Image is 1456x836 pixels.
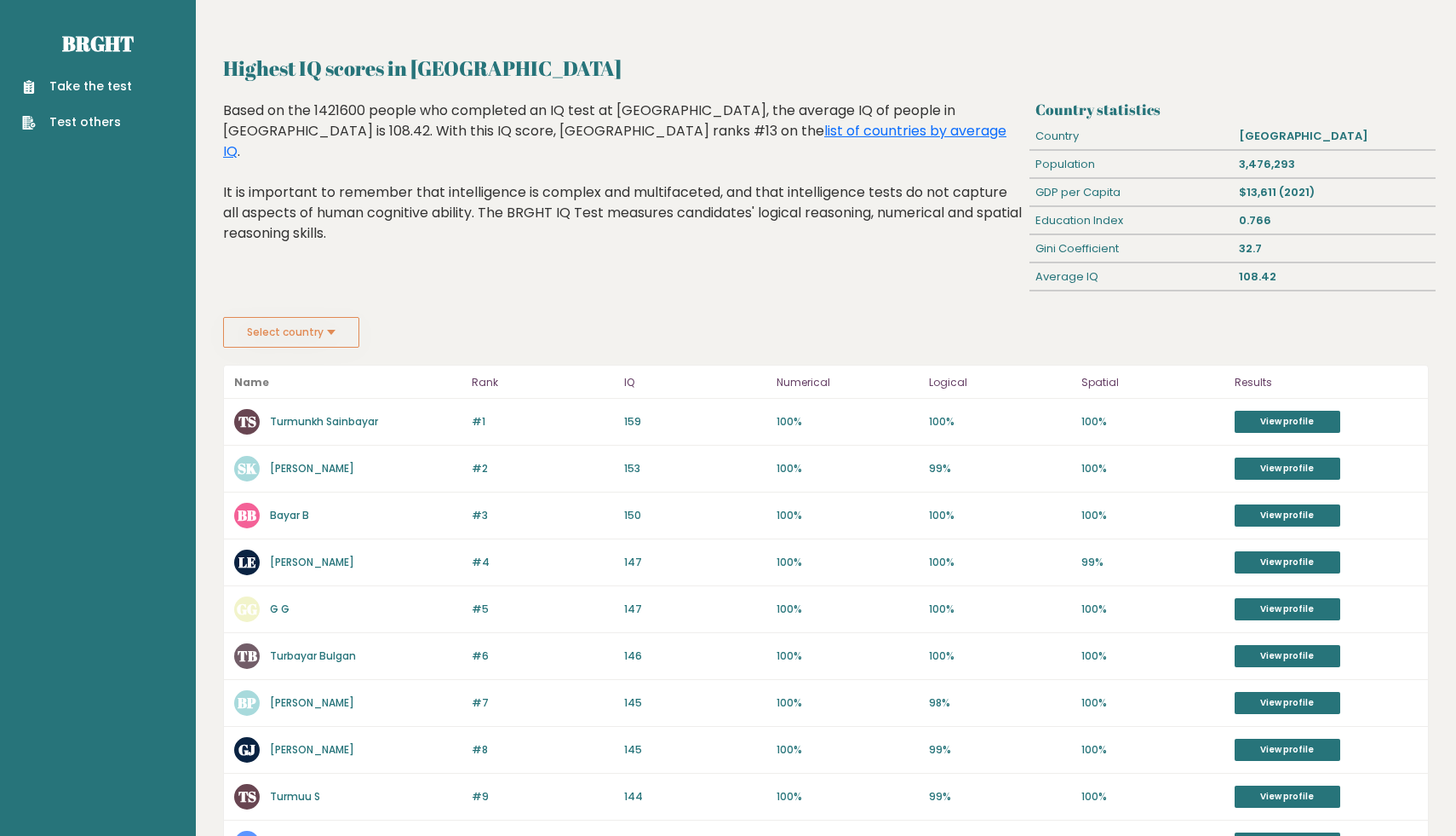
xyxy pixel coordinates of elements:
a: Turmunkh Sainbayar [270,414,378,429]
div: Average IQ [1029,263,1233,291]
p: 150 [624,508,766,523]
a: View profile [1235,739,1340,761]
p: 100% [1081,508,1224,523]
div: Education Index [1029,207,1233,234]
p: 100% [929,602,1071,617]
div: 108.42 [1232,263,1436,291]
div: GDP per Capita [1029,179,1233,206]
a: G G [270,602,289,616]
p: #8 [472,742,614,758]
a: [PERSON_NAME] [270,461,354,476]
p: 100% [1081,742,1224,758]
div: Gini Coefficient [1029,235,1233,262]
button: Select country [223,317,359,348]
p: 100% [777,789,919,804]
text: BB [238,505,256,525]
p: 100% [1081,649,1224,664]
text: TB [238,646,257,666]
p: 100% [929,555,1071,570]
h2: Highest IQ scores in [GEOGRAPHIC_DATA] [223,53,1429,84]
p: 100% [777,555,919,570]
p: 100% [777,602,919,617]
p: 145 [624,742,766,758]
a: [PERSON_NAME] [270,742,354,757]
p: 100% [929,508,1071,523]
a: View profile [1235,598,1340,620]
p: 100% [777,461,919,476]
p: 144 [624,789,766,804]
div: 3,476,293 [1232,151,1436,178]
a: View profile [1235,645,1340,667]
a: [PERSON_NAME] [270,555,354,569]
a: View profile [1235,411,1340,433]
p: #1 [472,414,614,430]
p: 100% [1081,695,1224,711]
p: 100% [777,414,919,430]
h3: Country statistics [1035,101,1429,118]
p: Rank [472,372,614,393]
div: Population [1029,151,1233,178]
p: 145 [624,695,766,711]
p: 100% [1081,461,1224,476]
p: 99% [929,461,1071,476]
p: Results [1235,372,1418,393]
b: Name [234,375,269,389]
p: #7 [472,695,614,711]
p: #6 [472,649,614,664]
a: Test others [22,113,132,131]
a: list of countries by average IQ [223,121,1006,161]
div: Country [1029,123,1233,150]
p: 100% [1081,789,1224,804]
a: Take the test [22,78,132,95]
a: [PERSON_NAME] [270,695,354,710]
a: Turbayar Bulgan [270,649,356,663]
text: TS [238,787,256,806]
p: #5 [472,602,614,617]
text: SK [238,458,257,478]
text: GJ [238,740,255,759]
a: Brght [62,30,134,57]
p: 147 [624,555,766,570]
p: #2 [472,461,614,476]
p: 99% [929,742,1071,758]
p: #4 [472,555,614,570]
p: 146 [624,649,766,664]
p: Spatial [1081,372,1224,393]
p: 98% [929,695,1071,711]
text: LE [238,552,256,572]
p: 100% [777,508,919,523]
text: GG [237,599,257,619]
div: Based on the 1421600 people who completed an IQ test at [GEOGRAPHIC_DATA], the average IQ of peop... [223,101,1023,269]
p: 100% [777,695,919,711]
p: 99% [1081,555,1224,570]
p: 100% [929,649,1071,664]
p: 99% [929,789,1071,804]
a: View profile [1235,504,1340,527]
p: 100% [1081,414,1224,430]
a: View profile [1235,692,1340,714]
p: Numerical [777,372,919,393]
a: View profile [1235,786,1340,808]
p: 100% [929,414,1071,430]
a: Bayar B [270,508,309,522]
div: [GEOGRAPHIC_DATA] [1232,123,1436,150]
p: IQ [624,372,766,393]
div: 32.7 [1232,235,1436,262]
div: 0.766 [1232,207,1436,234]
p: 100% [1081,602,1224,617]
p: Logical [929,372,1071,393]
div: $13,611 (2021) [1232,179,1436,206]
p: 100% [777,742,919,758]
a: View profile [1235,458,1340,480]
a: Turmuu S [270,789,320,804]
p: 159 [624,414,766,430]
p: #3 [472,508,614,523]
p: 100% [777,649,919,664]
p: 153 [624,461,766,476]
text: TS [238,412,256,431]
text: BP [238,693,256,712]
p: #9 [472,789,614,804]
p: 147 [624,602,766,617]
a: View profile [1235,551,1340,574]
